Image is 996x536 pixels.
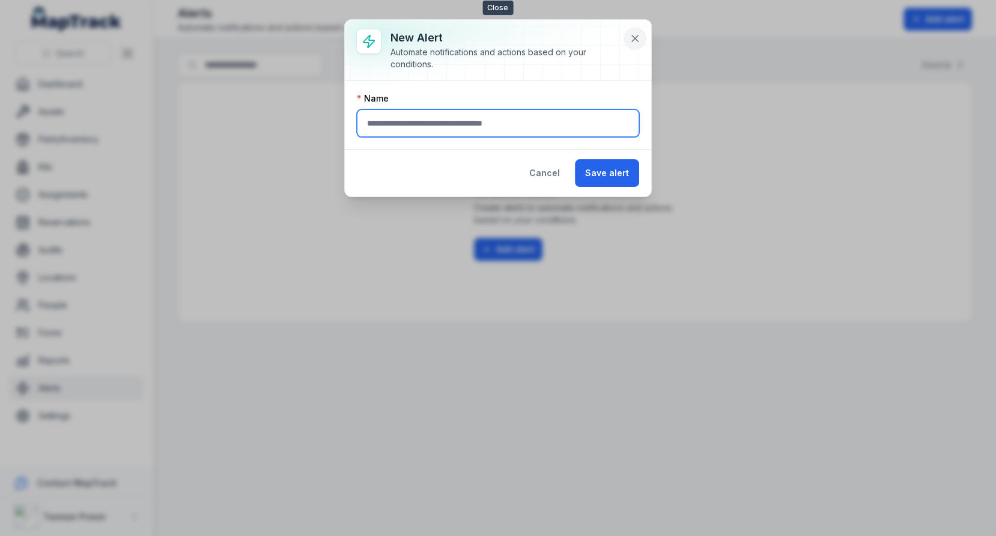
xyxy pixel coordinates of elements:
button: Save alert [575,159,639,187]
label: Name [357,93,389,105]
span: Close [482,1,513,15]
h3: New alert [390,29,620,46]
button: Cancel [519,159,570,187]
div: Automate notifications and actions based on your conditions. [390,46,620,70]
